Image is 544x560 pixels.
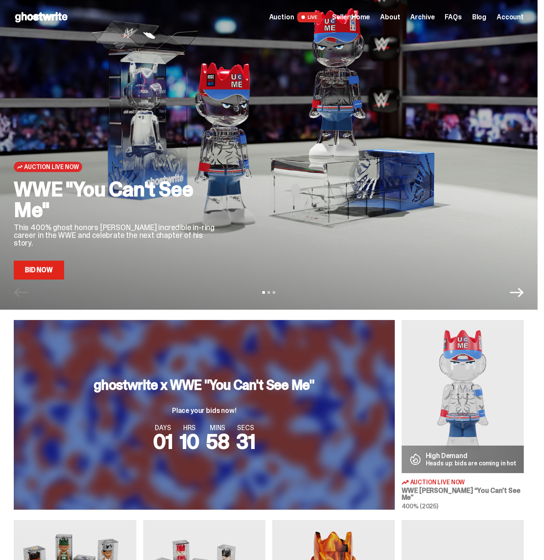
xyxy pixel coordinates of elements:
h3: WWE [PERSON_NAME] “You Can't See Me” [402,487,524,501]
span: 400% (2025) [402,502,438,510]
span: DAYS [153,425,173,431]
span: 58 [206,428,229,455]
button: Next [510,286,524,299]
a: Archive [410,14,434,21]
span: 01 [153,428,173,455]
a: Bid Now [14,261,64,280]
span: MINS [206,425,229,431]
button: View slide 2 [267,291,270,294]
span: SECS [236,425,255,431]
a: Seller Home [332,14,370,21]
span: Auction Live Now [410,479,465,485]
span: HRS [180,425,200,431]
a: Auction LIVE [269,12,322,22]
span: 10 [180,428,200,455]
a: About [380,14,400,21]
p: High Demand [426,452,517,459]
span: LIVE [297,12,322,22]
button: View slide 3 [273,291,275,294]
img: You Can't See Me [402,320,524,473]
a: You Can't See Me High Demand Heads up: bids are coming in hot Auction Live Now [402,320,524,510]
h2: WWE "You Can't See Me" [14,179,221,220]
a: FAQs [445,14,461,21]
a: Blog [472,14,486,21]
span: 31 [236,428,255,455]
p: This 400% ghost honors [PERSON_NAME] incredible in-ring career in the WWE and celebrate the next ... [14,224,221,247]
span: Auction Live Now [24,163,79,170]
p: Heads up: bids are coming in hot [426,460,517,466]
h3: ghostwrite x WWE "You Can't See Me" [94,378,314,392]
p: Place your bids now! [94,407,314,414]
button: View slide 1 [262,291,265,294]
span: Auction [269,14,294,21]
a: Account [497,14,524,21]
